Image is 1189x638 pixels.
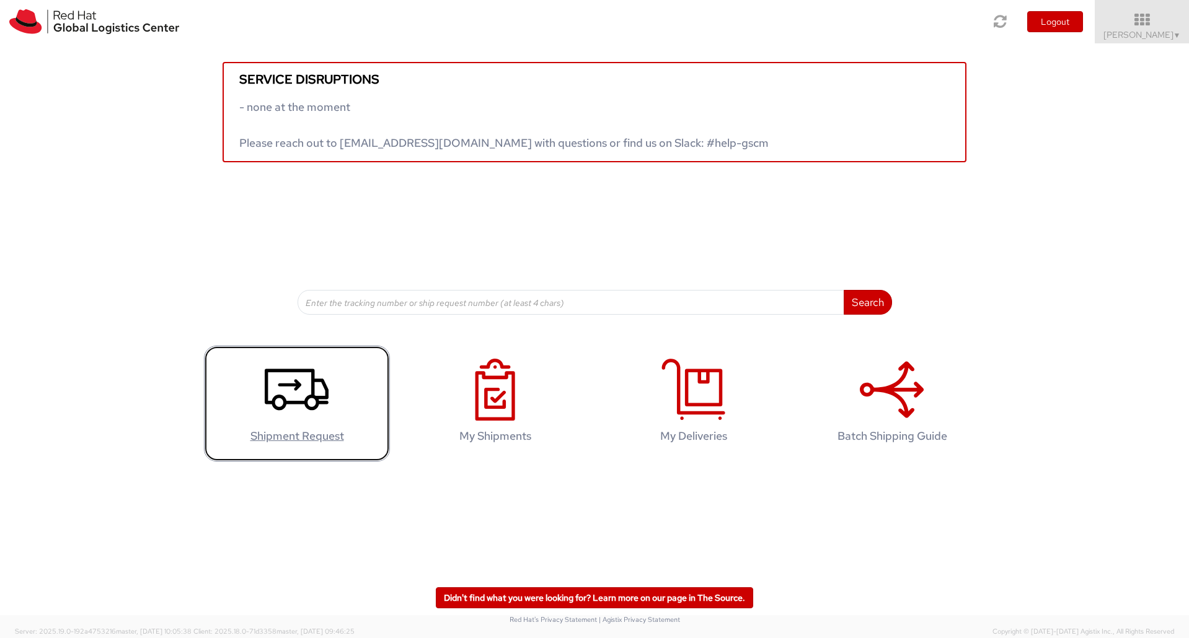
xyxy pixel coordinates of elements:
[116,627,192,636] span: master, [DATE] 10:05:38
[1103,29,1181,40] span: [PERSON_NAME]
[510,615,597,624] a: Red Hat's Privacy Statement
[415,430,575,442] h4: My Shipments
[204,346,390,461] a: Shipment Request
[992,627,1174,637] span: Copyright © [DATE]-[DATE] Agistix Inc., All Rights Reserved
[9,9,179,34] img: rh-logistics-00dfa346123c4ec078e1.svg
[223,62,966,162] a: Service disruptions - none at the moment Please reach out to [EMAIL_ADDRESS][DOMAIN_NAME] with qu...
[599,615,680,624] a: | Agistix Privacy Statement
[844,290,892,315] button: Search
[15,627,192,636] span: Server: 2025.19.0-192a4753216
[298,290,844,315] input: Enter the tracking number or ship request number (at least 4 chars)
[614,430,774,442] h4: My Deliveries
[239,100,769,150] span: - none at the moment Please reach out to [EMAIL_ADDRESS][DOMAIN_NAME] with questions or find us o...
[402,346,588,461] a: My Shipments
[217,430,377,442] h4: Shipment Request
[436,587,753,608] a: Didn't find what you were looking for? Learn more on our page in The Source.
[1027,11,1083,32] button: Logout
[812,430,972,442] h4: Batch Shipping Guide
[239,72,950,86] h5: Service disruptions
[799,346,985,461] a: Batch Shipping Guide
[1174,30,1181,40] span: ▼
[193,627,355,636] span: Client: 2025.18.0-71d3358
[276,627,355,636] span: master, [DATE] 09:46:25
[601,346,787,461] a: My Deliveries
